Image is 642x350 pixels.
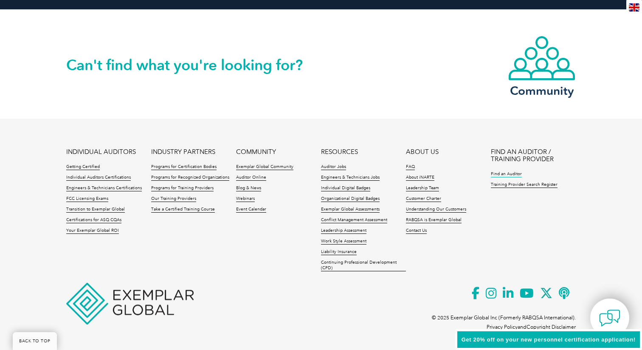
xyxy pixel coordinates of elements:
a: FAQ [406,164,415,170]
img: icon-community.webp [508,35,576,81]
img: en [629,3,639,11]
a: Programs for Recognized Organizations [151,175,229,181]
h3: Community [508,85,576,96]
p: and [487,322,576,332]
a: INDIVIDUAL AUDITORS [66,148,136,156]
a: Leadership Assessment [321,228,366,234]
a: FIND AN AUDITOR / TRAINING PROVIDER [491,148,576,163]
a: Exemplar Global Community [236,164,293,170]
a: Certifications for ASQ CQAs [66,217,121,223]
a: Programs for Training Providers [151,185,214,191]
h2: Can't find what you're looking for? [66,58,321,72]
a: Blog & News [236,185,261,191]
a: Engineers & Technicians Jobs [321,175,380,181]
a: Transition to Exemplar Global [66,207,125,213]
a: Organizational Digital Badges [321,196,380,202]
a: Take a Certified Training Course [151,207,215,213]
a: BACK TO TOP [13,332,57,350]
a: Understanding Our Customers [406,207,466,213]
a: Find an Auditor [491,171,522,177]
a: Exemplar Global Assessments [321,207,380,213]
a: Conflict Management Assessment [321,217,387,223]
a: Community [508,35,576,96]
a: Getting Certified [66,164,100,170]
a: RESOURCES [321,148,358,156]
a: Privacy Policy [487,324,518,330]
a: Your Exemplar Global ROI [66,228,119,234]
a: COMMUNITY [236,148,276,156]
a: FCC Licensing Exams [66,196,108,202]
a: Webinars [236,196,255,202]
img: contact-chat.png [599,307,620,329]
span: Get 20% off on your new personnel certification application! [462,336,636,343]
a: Liability Insurance [321,249,357,255]
a: Programs for Certification Bodies [151,164,217,170]
a: INDUSTRY PARTNERS [151,148,215,156]
a: Contact Us [406,228,427,234]
a: ABOUT US [406,148,439,156]
a: Leadership Team [406,185,439,191]
a: Customer Charter [406,196,441,202]
a: RABQSA is Exemplar Global [406,217,462,223]
a: About iNARTE [406,175,434,181]
a: Individual Auditors Certifications [66,175,131,181]
img: Exemplar Global [66,283,194,324]
a: Our Training Providers [151,196,196,202]
a: Event Calendar [236,207,266,213]
p: © 2025 Exemplar Global Inc (Formerly RABQSA International). [432,313,576,322]
a: Auditor Jobs [321,164,346,170]
a: Engineers & Technicians Certifications [66,185,142,191]
a: Copyright Disclaimer [527,324,576,330]
a: Auditor Online [236,175,266,181]
a: Continuing Professional Development (CPD) [321,260,406,271]
a: Work Style Assessment [321,239,366,245]
a: Individual Digital Badges [321,185,370,191]
a: Training Provider Search Register [491,182,558,188]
